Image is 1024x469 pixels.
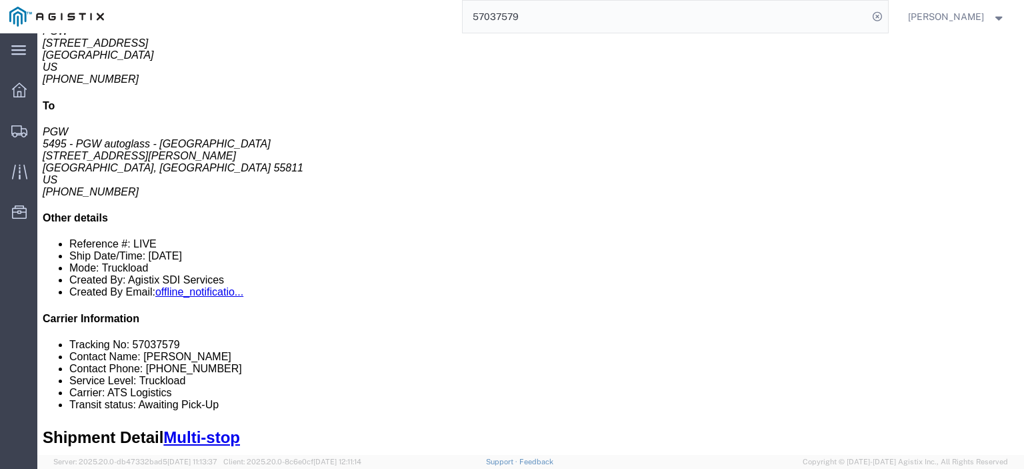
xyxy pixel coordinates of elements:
span: Server: 2025.20.0-db47332bad5 [53,458,217,466]
a: Support [486,458,519,466]
a: Feedback [519,458,553,466]
span: [DATE] 11:13:37 [167,458,217,466]
button: [PERSON_NAME] [907,9,1006,25]
span: [DATE] 12:11:14 [313,458,361,466]
iframe: FS Legacy Container [37,33,1024,455]
img: logo [9,7,104,27]
span: Copyright © [DATE]-[DATE] Agistix Inc., All Rights Reserved [803,456,1008,468]
span: Jesse Jordan [908,9,984,24]
input: Search for shipment number, reference number [463,1,868,33]
span: Client: 2025.20.0-8c6e0cf [223,458,361,466]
